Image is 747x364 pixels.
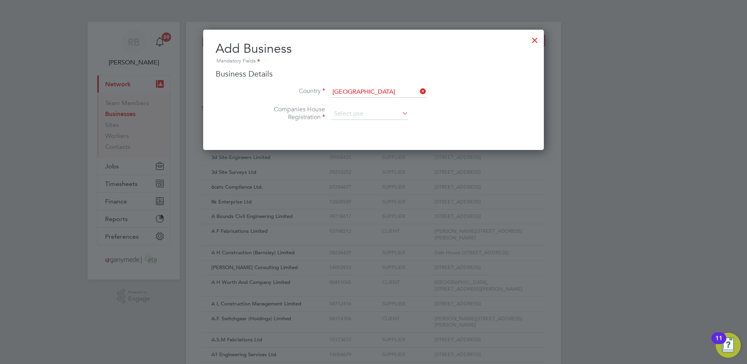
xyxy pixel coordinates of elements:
label: Country [247,87,325,95]
input: Select one [331,108,408,120]
input: Search for... [330,87,426,98]
h3: Business Details [216,69,531,79]
div: Mandatory Fields [216,57,531,66]
div: 11 [715,338,722,348]
button: Open Resource Center, 11 new notifications [716,333,741,358]
h2: Add Business [216,41,531,66]
label: Companies House Registration [247,105,325,122]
